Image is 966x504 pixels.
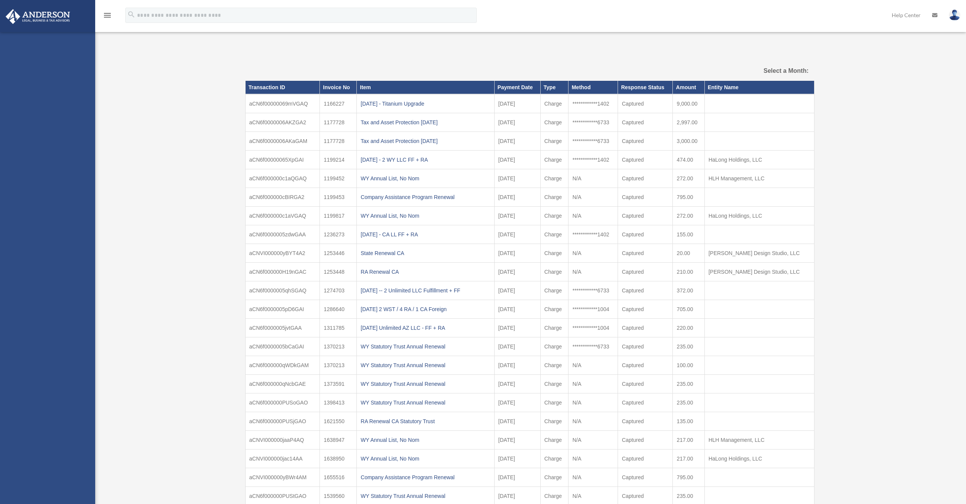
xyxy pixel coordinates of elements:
td: aCN6f00000069mVGAQ [245,94,320,113]
td: 1166227 [320,94,357,113]
td: Captured [618,281,673,300]
td: 1373591 [320,374,357,393]
td: [DATE] [494,188,540,206]
td: [PERSON_NAME] Design Studio, LLC [704,262,814,281]
td: 1199817 [320,206,357,225]
img: Anderson Advisors Platinum Portal [3,9,72,24]
th: Method [568,81,618,94]
td: 1199453 [320,188,357,206]
td: N/A [568,468,618,486]
td: aCNVI000000jac14AA [245,449,320,468]
td: [DATE] [494,132,540,150]
td: N/A [568,188,618,206]
td: 1638947 [320,430,357,449]
td: 100.00 [673,356,704,374]
td: Captured [618,113,673,132]
td: [DATE] [494,430,540,449]
td: N/A [568,430,618,449]
td: N/A [568,374,618,393]
td: [DATE] [494,468,540,486]
td: 1199214 [320,150,357,169]
td: 1638950 [320,449,357,468]
i: search [127,10,136,19]
td: 235.00 [673,393,704,412]
td: aCN6f0000005qhSGAQ [245,281,320,300]
td: 1253446 [320,244,357,262]
td: 3,000.00 [673,132,704,150]
td: aCNVI000000jaaP4AQ [245,430,320,449]
td: N/A [568,206,618,225]
th: Type [540,81,568,94]
td: aCN6f000000qNcbGAE [245,374,320,393]
td: Charge [540,430,568,449]
div: WY Annual List, No Nom [361,435,490,445]
th: Invoice No [320,81,357,94]
td: Charge [540,468,568,486]
td: [DATE] [494,94,540,113]
td: Captured [618,374,673,393]
td: [DATE] [494,318,540,337]
td: 1236273 [320,225,357,244]
td: Captured [618,300,673,318]
td: 1655516 [320,468,357,486]
td: Charge [540,318,568,337]
td: aCN6f0000005pD6GAI [245,300,320,318]
td: Charge [540,337,568,356]
div: [DATE] - Titanium Upgrade [361,98,490,109]
td: 795.00 [673,188,704,206]
div: Tax and Asset Protection [DATE] [361,136,490,146]
td: Charge [540,262,568,281]
td: 220.00 [673,318,704,337]
td: [DATE] [494,281,540,300]
td: HaLong Holdings, LLC [704,206,814,225]
td: Charge [540,281,568,300]
th: Payment Date [494,81,540,94]
td: N/A [568,393,618,412]
th: Entity Name [704,81,814,94]
td: [DATE] [494,225,540,244]
th: Transaction ID [245,81,320,94]
td: Charge [540,225,568,244]
div: [DATE] - CA LL FF + RA [361,229,490,240]
td: Captured [618,94,673,113]
td: Charge [540,393,568,412]
th: Response Status [618,81,673,94]
td: [PERSON_NAME] Design Studio, LLC [704,244,814,262]
div: WY Statutory Trust Annual Renewal [361,360,490,371]
td: Captured [618,225,673,244]
td: 1253448 [320,262,357,281]
td: Captured [618,244,673,262]
td: [DATE] [494,393,540,412]
td: HaLong Holdings, LLC [704,150,814,169]
td: 1286640 [320,300,357,318]
td: [DATE] [494,113,540,132]
td: [DATE] [494,374,540,393]
td: HLH Management, LLC [704,430,814,449]
td: Captured [618,150,673,169]
td: Captured [618,206,673,225]
div: RA Renewal CA [361,266,490,277]
td: Captured [618,169,673,188]
td: Captured [618,318,673,337]
td: 372.00 [673,281,704,300]
td: Charge [540,449,568,468]
td: aCN6f000000qWDkGAM [245,356,320,374]
div: Tax and Asset Protection [DATE] [361,117,490,128]
td: Charge [540,244,568,262]
td: 20.00 [673,244,704,262]
div: [DATE] -- 2 Unlimited LLC Fulfillment + FF [361,285,490,296]
td: 1621550 [320,412,357,430]
td: [DATE] [494,262,540,281]
td: 1177728 [320,113,357,132]
div: [DATE] Unlimited AZ LLC - FF + RA [361,323,490,333]
div: Company Assistance Program Renewal [361,472,490,483]
td: N/A [568,356,618,374]
td: aCN6f000000cBIRGA2 [245,188,320,206]
td: Captured [618,132,673,150]
div: Company Assistance Program Renewal [361,192,490,202]
div: WY Annual List, No Nom [361,210,490,221]
td: 210.00 [673,262,704,281]
td: [DATE] [494,206,540,225]
td: 1311785 [320,318,357,337]
td: Charge [540,188,568,206]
